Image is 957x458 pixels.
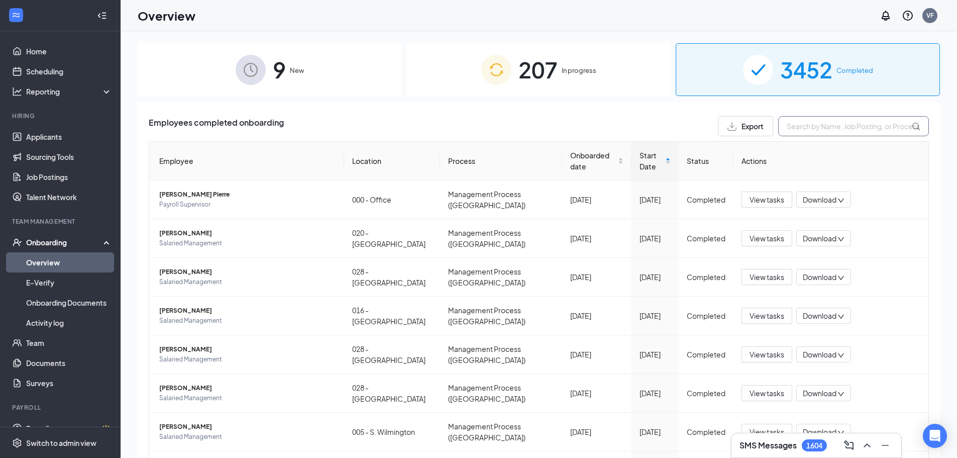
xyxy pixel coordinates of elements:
[290,65,304,75] span: New
[159,190,336,200] span: [PERSON_NAME] Pierre
[750,426,784,437] span: View tasks
[26,438,96,448] div: Switch to admin view
[440,142,562,180] th: Process
[741,269,792,285] button: View tasks
[12,112,110,120] div: Hiring
[273,52,286,87] span: 9
[923,424,947,448] div: Open Intercom Messenger
[640,310,671,321] div: [DATE]
[687,233,725,244] div: Completed
[26,167,112,187] a: Job Postings
[12,217,110,226] div: Team Management
[440,413,562,451] td: Management Process ([GEOGRAPHIC_DATA])
[159,432,336,442] span: Salaried Management
[803,195,836,205] span: Download
[859,437,875,453] button: ChevronUp
[926,11,934,20] div: VF
[640,388,671,399] div: [DATE]
[837,352,844,359] span: down
[640,271,671,283] div: [DATE]
[687,271,725,283] div: Completed
[159,277,336,287] span: Salaried Management
[518,52,558,87] span: 207
[803,349,836,360] span: Download
[640,150,663,172] span: Start Date
[750,194,784,205] span: View tasks
[902,10,914,22] svg: QuestionInfo
[687,310,725,321] div: Completed
[344,180,440,219] td: 000 - Office
[741,346,792,362] button: View tasks
[26,293,112,313] a: Onboarding Documents
[837,313,844,320] span: down
[741,308,792,324] button: View tasks
[570,271,623,283] div: [DATE]
[880,10,892,22] svg: Notifications
[803,311,836,321] span: Download
[440,335,562,374] td: Management Process ([GEOGRAPHIC_DATA])
[138,7,195,24] h1: Overview
[837,197,844,204] span: down
[570,426,623,437] div: [DATE]
[344,219,440,258] td: 020 - [GEOGRAPHIC_DATA]
[879,439,891,451] svg: Minimize
[12,237,22,247] svg: UserCheck
[750,271,784,283] span: View tasks
[97,11,107,21] svg: Collapse
[26,41,112,61] a: Home
[803,388,836,399] span: Download
[440,297,562,335] td: Management Process ([GEOGRAPHIC_DATA])
[837,429,844,436] span: down
[750,310,784,321] span: View tasks
[570,388,623,399] div: [DATE]
[11,10,21,20] svg: WorkstreamLogo
[26,418,112,438] a: PayrollCrown
[877,437,893,453] button: Minimize
[570,349,623,360] div: [DATE]
[149,142,344,180] th: Employee
[440,219,562,258] td: Management Process ([GEOGRAPHIC_DATA])
[26,147,112,167] a: Sourcing Tools
[803,272,836,283] span: Download
[836,65,873,75] span: Completed
[803,427,836,437] span: Download
[159,306,336,316] span: [PERSON_NAME]
[843,439,855,451] svg: ComposeMessage
[806,441,822,450] div: 1604
[159,267,336,277] span: [PERSON_NAME]
[344,142,440,180] th: Location
[679,142,733,180] th: Status
[159,344,336,354] span: [PERSON_NAME]
[861,439,873,451] svg: ChevronUp
[687,426,725,437] div: Completed
[159,393,336,403] span: Salaried Management
[159,228,336,238] span: [PERSON_NAME]
[12,86,22,97] svg: Analysis
[26,127,112,147] a: Applicants
[26,61,112,81] a: Scheduling
[562,65,596,75] span: In progress
[159,354,336,364] span: Salaried Management
[780,52,832,87] span: 3452
[778,116,929,136] input: Search by Name, Job Posting, or Process
[640,233,671,244] div: [DATE]
[344,297,440,335] td: 016 - [GEOGRAPHIC_DATA]
[26,252,112,272] a: Overview
[570,233,623,244] div: [DATE]
[440,374,562,413] td: Management Process ([GEOGRAPHIC_DATA])
[26,86,113,97] div: Reporting
[640,426,671,437] div: [DATE]
[837,274,844,282] span: down
[159,238,336,248] span: Salaried Management
[687,349,725,360] div: Completed
[741,230,792,246] button: View tasks
[837,391,844,398] span: down
[12,438,22,448] svg: Settings
[440,180,562,219] td: Management Process ([GEOGRAPHIC_DATA])
[159,422,336,432] span: [PERSON_NAME]
[687,388,725,399] div: Completed
[159,316,336,326] span: Salaried Management
[26,272,112,293] a: E-Verify
[26,333,112,353] a: Team
[26,313,112,333] a: Activity log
